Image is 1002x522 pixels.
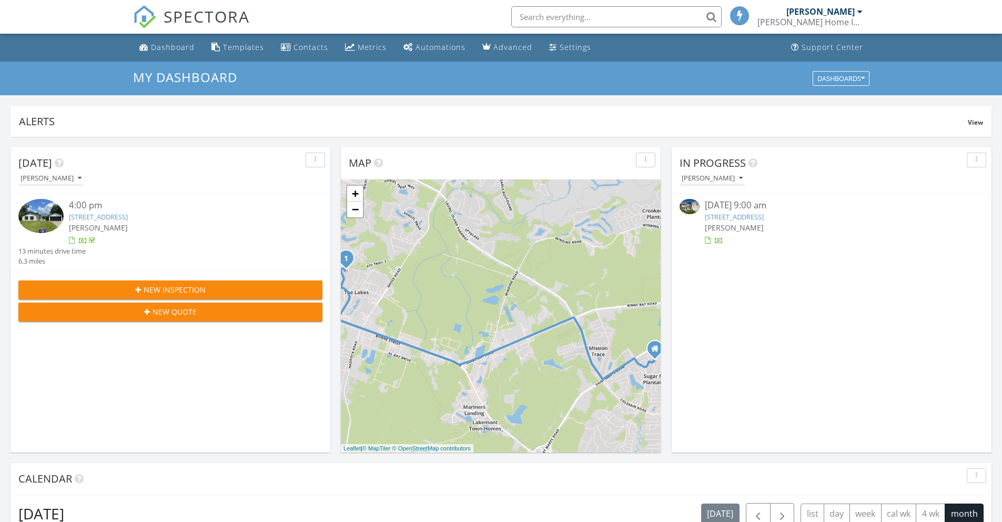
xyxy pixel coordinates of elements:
span: New Quote [153,306,197,317]
a: SPECTORA [133,14,250,36]
div: Dashboard [151,42,195,52]
a: [STREET_ADDRESS] [69,212,128,222]
span: [PERSON_NAME] [69,223,128,233]
div: | [341,444,473,453]
button: New Quote [18,303,322,322]
div: Support Center [802,42,863,52]
span: My Dashboard [133,68,237,86]
div: [PERSON_NAME] [682,175,743,182]
a: [STREET_ADDRESS] [705,212,764,222]
div: Alerts [19,114,968,128]
div: 6.3 miles [18,256,86,266]
div: 407 McQueen CIr, St. Marys GA 31558 [655,348,661,355]
a: Dashboard [135,38,199,57]
a: Settings [545,38,595,57]
span: View [968,118,983,127]
a: [DATE] 9:00 am [STREET_ADDRESS] [PERSON_NAME] [680,199,984,246]
img: The Best Home Inspection Software - Spectora [133,5,156,28]
a: Zoom out [347,202,363,217]
a: Contacts [277,38,332,57]
a: Leaflet [343,445,361,451]
span: [DATE] [18,156,52,170]
a: © OpenStreetMap contributors [392,445,471,451]
a: Metrics [341,38,391,57]
div: Metrics [358,42,387,52]
input: Search everything... [511,6,722,27]
i: 1 [344,255,348,263]
span: New Inspection [144,284,206,295]
div: 4:00 pm [69,199,297,212]
div: Automations [416,42,465,52]
a: © MapTiler [362,445,391,451]
div: 13 minutes drive time [18,246,86,256]
div: Dashboards [817,75,865,82]
a: Templates [207,38,268,57]
span: Map [349,156,371,170]
div: [DATE] 9:00 am [705,199,958,212]
a: Automations (Basic) [399,38,470,57]
button: [PERSON_NAME] [680,172,745,186]
img: 9349007%2Fcover_photos%2F4w357PJYEUGpVAALsgas%2Fsmall.jpg [680,199,700,214]
span: [PERSON_NAME] [705,223,764,233]
div: [PERSON_NAME] [21,175,82,182]
button: New Inspection [18,280,322,299]
span: In Progress [680,156,746,170]
a: Zoom in [347,186,363,202]
img: 9348987%2Fcover_photos%2FY9ufHNg9TYFQGlf3gzSO%2Fsmall.jpg [18,199,64,233]
a: Advanced [478,38,537,57]
div: Advanced [493,42,532,52]
div: Settings [560,42,591,52]
button: Dashboards [813,71,869,86]
div: Templates [223,42,264,52]
button: [PERSON_NAME] [18,172,84,186]
div: Contacts [293,42,328,52]
span: Calendar [18,471,72,486]
div: 102 Driftwood Ct, Kingsland, GA 31548 [346,258,352,264]
div: [PERSON_NAME] [786,6,855,17]
div: Rosario's Home Inspections LLC [757,17,863,27]
a: Support Center [787,38,867,57]
span: SPECTORA [164,5,250,27]
a: 4:00 pm [STREET_ADDRESS] [PERSON_NAME] 13 minutes drive time 6.3 miles [18,199,322,266]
